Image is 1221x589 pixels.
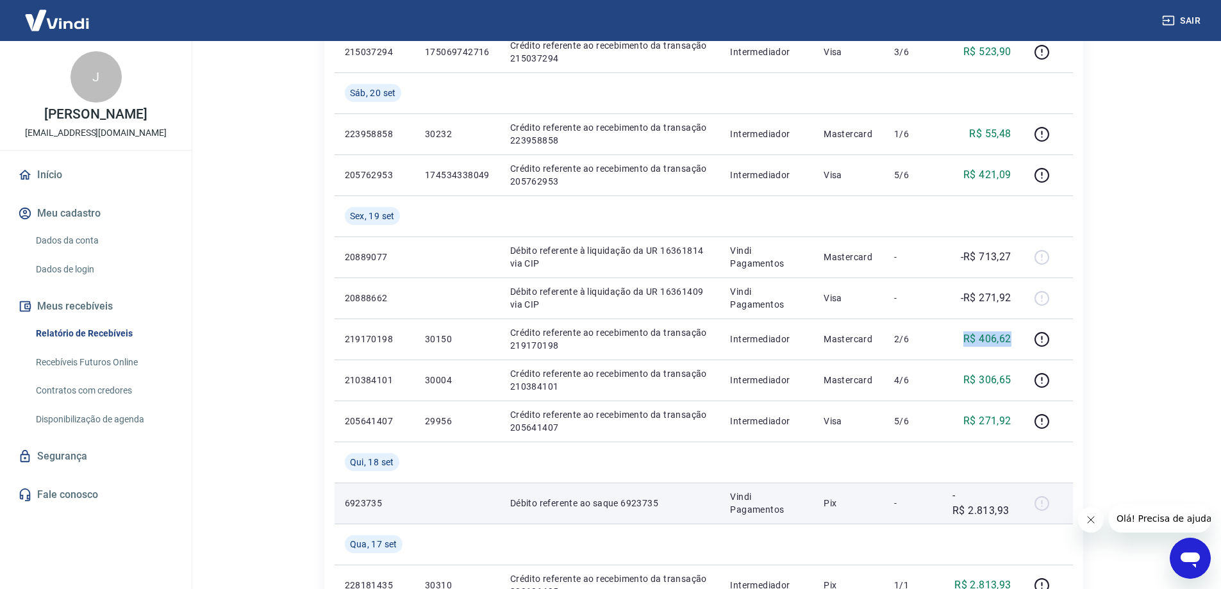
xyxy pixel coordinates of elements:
p: R$ 421,09 [963,167,1011,183]
p: Visa [824,292,874,304]
p: 4/6 [894,374,932,386]
p: R$ 523,90 [963,44,1011,60]
span: Qua, 17 set [350,538,397,551]
span: Qui, 18 set [350,456,394,469]
p: Intermediador [730,46,803,58]
p: -R$ 271,92 [961,290,1011,306]
p: Visa [824,46,874,58]
p: R$ 271,92 [963,413,1011,429]
p: 30150 [425,333,490,345]
p: Pix [824,497,874,510]
p: Crédito referente ao recebimento da transação 223958858 [510,121,710,147]
iframe: Mensagem da empresa [1109,504,1211,533]
p: 215037294 [345,46,404,58]
a: Relatório de Recebíveis [31,320,176,347]
p: - [894,251,932,263]
p: 1/6 [894,128,932,140]
p: Débito referente à liquidação da UR 16361409 via CIP [510,285,710,311]
p: - [894,497,932,510]
p: 29956 [425,415,490,427]
p: 205641407 [345,415,404,427]
p: 5/6 [894,169,932,181]
a: Recebíveis Futuros Online [31,349,176,376]
a: Dados da conta [31,228,176,254]
span: Sáb, 20 set [350,87,396,99]
p: R$ 406,62 [963,331,1011,347]
a: Disponibilização de agenda [31,406,176,433]
p: 30004 [425,374,490,386]
p: Crédito referente ao recebimento da transação 215037294 [510,39,710,65]
p: 5/6 [894,415,932,427]
p: 210384101 [345,374,404,386]
p: Vindi Pagamentos [730,490,803,516]
p: Mastercard [824,333,874,345]
p: [EMAIL_ADDRESS][DOMAIN_NAME] [25,126,167,140]
p: Crédito referente ao recebimento da transação 205641407 [510,408,710,434]
p: -R$ 713,27 [961,249,1011,265]
p: 174534338049 [425,169,490,181]
div: J [71,51,122,103]
p: 20888662 [345,292,404,304]
p: R$ 306,65 [963,372,1011,388]
p: R$ 55,48 [969,126,1011,142]
p: 223958858 [345,128,404,140]
a: Início [15,161,176,189]
p: Visa [824,169,874,181]
p: 6923735 [345,497,404,510]
img: Vindi [15,1,99,40]
button: Meu cadastro [15,199,176,228]
p: 219170198 [345,333,404,345]
p: Intermediador [730,415,803,427]
a: Segurança [15,442,176,470]
p: Mastercard [824,251,874,263]
iframe: Fechar mensagem [1078,507,1104,533]
p: 20889077 [345,251,404,263]
p: 205762953 [345,169,404,181]
p: - [894,292,932,304]
p: Mastercard [824,128,874,140]
span: Olá! Precisa de ajuda? [8,9,108,19]
p: Visa [824,415,874,427]
a: Fale conosco [15,481,176,509]
button: Meus recebíveis [15,292,176,320]
p: 175069742716 [425,46,490,58]
p: Crédito referente ao recebimento da transação 210384101 [510,367,710,393]
p: Crédito referente ao recebimento da transação 205762953 [510,162,710,188]
p: 2/6 [894,333,932,345]
p: Intermediador [730,128,803,140]
p: Intermediador [730,333,803,345]
p: Vindi Pagamentos [730,285,803,311]
a: Contratos com credores [31,377,176,404]
p: 3/6 [894,46,932,58]
span: Sex, 19 set [350,210,395,222]
a: Dados de login [31,256,176,283]
p: -R$ 2.813,93 [952,488,1011,518]
p: [PERSON_NAME] [44,108,147,121]
p: Débito referente ao saque 6923735 [510,497,710,510]
p: Vindi Pagamentos [730,244,803,270]
button: Sair [1159,9,1206,33]
p: Débito referente à liquidação da UR 16361814 via CIP [510,244,710,270]
p: Crédito referente ao recebimento da transação 219170198 [510,326,710,352]
iframe: Botão para abrir a janela de mensagens [1170,538,1211,579]
p: Mastercard [824,374,874,386]
p: 30232 [425,128,490,140]
p: Intermediador [730,374,803,386]
p: Intermediador [730,169,803,181]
